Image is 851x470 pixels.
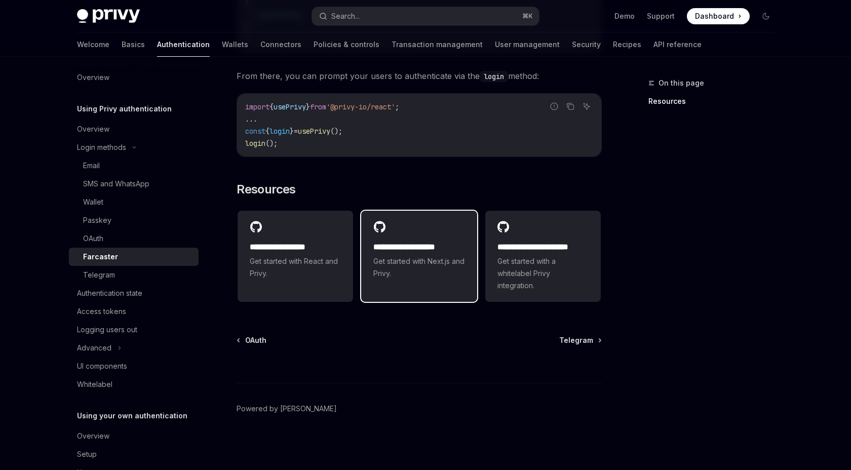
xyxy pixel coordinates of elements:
[659,77,704,89] span: On this page
[522,12,533,20] span: ⌘ K
[373,255,465,280] span: Get started with Next.js and Privy.
[613,32,641,57] a: Recipes
[245,114,257,124] span: ...
[77,448,97,460] div: Setup
[245,127,265,136] span: const
[69,120,199,138] a: Overview
[238,335,266,345] a: OAuth
[245,139,265,148] span: login
[548,100,561,113] button: Report incorrect code
[580,100,593,113] button: Ask AI
[392,32,483,57] a: Transaction management
[83,251,118,263] div: Farcaster
[77,123,109,135] div: Overview
[77,287,142,299] div: Authentication state
[69,175,199,193] a: SMS and WhatsApp
[250,255,341,280] span: Get started with React and Privy.
[157,32,210,57] a: Authentication
[614,11,635,21] a: Demo
[122,32,145,57] a: Basics
[69,302,199,321] a: Access tokens
[564,100,577,113] button: Copy the contents from the code block
[695,11,734,21] span: Dashboard
[758,8,774,24] button: Toggle dark mode
[83,269,115,281] div: Telegram
[83,196,103,208] div: Wallet
[559,335,593,345] span: Telegram
[69,445,199,463] a: Setup
[69,211,199,229] a: Passkey
[77,305,126,318] div: Access tokens
[572,32,601,57] a: Security
[312,7,539,25] button: Search...⌘K
[269,127,290,136] span: login
[77,342,111,354] div: Advanced
[69,156,199,175] a: Email
[269,102,274,111] span: {
[245,102,269,111] span: import
[77,71,109,84] div: Overview
[310,102,326,111] span: from
[69,357,199,375] a: UI components
[77,360,127,372] div: UI components
[330,127,342,136] span: ();
[83,232,103,245] div: OAuth
[495,32,560,57] a: User management
[290,127,294,136] span: }
[69,284,199,302] a: Authentication state
[83,178,149,190] div: SMS and WhatsApp
[77,430,109,442] div: Overview
[237,181,296,198] span: Resources
[648,93,782,109] a: Resources
[294,127,298,136] span: =
[653,32,702,57] a: API reference
[260,32,301,57] a: Connectors
[69,266,199,284] a: Telegram
[69,248,199,266] a: Farcaster
[395,102,399,111] span: ;
[69,427,199,445] a: Overview
[647,11,675,21] a: Support
[77,9,140,23] img: dark logo
[331,10,360,22] div: Search...
[69,229,199,248] a: OAuth
[69,375,199,394] a: Whitelabel
[77,324,137,336] div: Logging users out
[237,404,337,414] a: Powered by [PERSON_NAME]
[480,71,508,82] code: login
[77,103,172,115] h5: Using Privy authentication
[559,335,601,345] a: Telegram
[77,378,112,390] div: Whitelabel
[298,127,330,136] span: usePrivy
[83,214,111,226] div: Passkey
[326,102,395,111] span: '@privy-io/react'
[314,32,379,57] a: Policies & controls
[274,102,306,111] span: usePrivy
[245,335,266,345] span: OAuth
[265,127,269,136] span: {
[306,102,310,111] span: }
[687,8,750,24] a: Dashboard
[77,141,126,153] div: Login methods
[69,193,199,211] a: Wallet
[222,32,248,57] a: Wallets
[497,255,589,292] span: Get started with a whitelabel Privy integration.
[69,68,199,87] a: Overview
[83,160,100,172] div: Email
[265,139,278,148] span: ();
[77,410,187,422] h5: Using your own authentication
[77,32,109,57] a: Welcome
[237,69,602,83] span: From there, you can prompt your users to authenticate via the method:
[69,321,199,339] a: Logging users out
